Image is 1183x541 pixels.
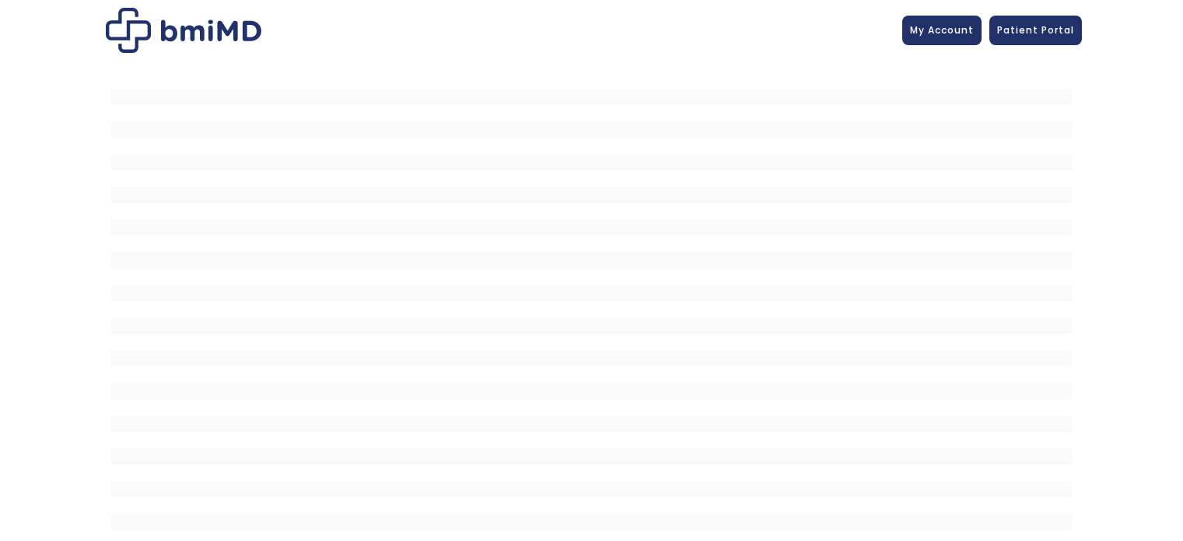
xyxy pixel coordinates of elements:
a: My Account [902,16,982,45]
a: Patient Portal [989,16,1082,45]
span: My Account [910,23,974,37]
iframe: MDI Patient Messaging Portal [111,72,1073,539]
span: Patient Portal [997,23,1074,37]
img: Patient Messaging Portal [106,8,261,53]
